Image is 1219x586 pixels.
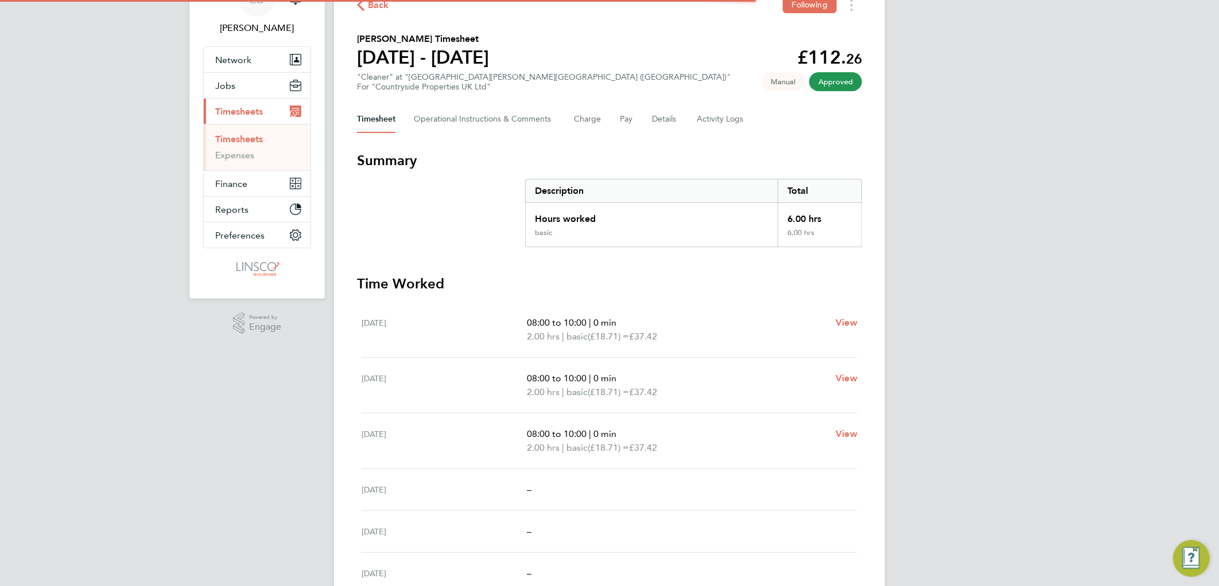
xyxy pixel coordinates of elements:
[588,386,629,397] span: (£18.71) =
[593,428,616,439] span: 0 min
[527,373,587,384] span: 08:00 to 10:00
[249,322,281,332] span: Engage
[525,179,862,247] div: Summary
[357,275,862,293] h3: Time Worked
[566,330,588,343] span: basic
[362,427,527,455] div: [DATE]
[589,317,591,328] span: |
[535,228,552,237] div: basic
[836,427,857,441] a: View
[233,260,281,278] img: linsco-logo-retina.png
[526,179,778,202] div: Description
[526,203,778,228] div: Hours worked
[778,203,861,228] div: 6.00 hrs
[527,386,560,397] span: 2.00 hrs
[836,428,857,439] span: View
[215,54,251,65] span: Network
[203,21,311,35] span: Lauren Butler
[527,442,560,453] span: 2.00 hrs
[215,106,263,117] span: Timesheets
[215,80,235,91] span: Jobs
[629,331,657,342] span: £37.42
[1173,540,1210,577] button: Engage Resource Center
[357,106,395,133] button: Timesheet
[362,567,527,580] div: [DATE]
[629,386,657,397] span: £37.42
[566,385,588,399] span: basic
[362,483,527,497] div: [DATE]
[527,484,531,495] span: –
[562,386,564,397] span: |
[203,260,311,278] a: Go to home page
[204,47,310,72] button: Network
[778,228,861,247] div: 6.00 hrs
[362,525,527,538] div: [DATE]
[215,204,249,215] span: Reports
[797,46,862,68] app-decimal: £112.
[527,568,531,579] span: –
[620,106,634,133] button: Pay
[562,331,564,342] span: |
[574,106,601,133] button: Charge
[593,317,616,328] span: 0 min
[566,441,588,455] span: basic
[204,99,310,124] button: Timesheets
[589,373,591,384] span: |
[527,526,531,537] span: –
[215,150,254,161] a: Expenses
[204,171,310,196] button: Finance
[204,73,310,98] button: Jobs
[652,106,678,133] button: Details
[589,428,591,439] span: |
[527,317,587,328] span: 08:00 to 10:00
[762,72,805,91] span: This timesheet was manually created.
[357,46,489,69] h1: [DATE] - [DATE]
[414,106,556,133] button: Operational Instructions & Comments
[809,72,862,91] span: This timesheet has been approved.
[836,317,857,328] span: View
[357,32,489,46] h2: [PERSON_NAME] Timesheet
[778,179,861,202] div: Total
[836,372,857,385] a: View
[215,178,247,189] span: Finance
[249,312,281,322] span: Powered by
[593,373,616,384] span: 0 min
[629,442,657,453] span: £37.42
[233,312,282,334] a: Powered byEngage
[527,428,587,439] span: 08:00 to 10:00
[527,331,560,342] span: 2.00 hrs
[697,106,745,133] button: Activity Logs
[357,72,731,92] div: "Cleaner" at "[GEOGRAPHIC_DATA][PERSON_NAME][GEOGRAPHIC_DATA] ([GEOGRAPHIC_DATA])"
[357,82,731,92] div: For "Countryside Properties UK Ltd"
[204,222,310,248] button: Preferences
[204,124,310,170] div: Timesheets
[362,372,527,399] div: [DATE]
[357,151,862,170] h3: Summary
[836,373,857,384] span: View
[588,331,629,342] span: (£18.71) =
[588,442,629,453] span: (£18.71) =
[204,197,310,222] button: Reports
[562,442,564,453] span: |
[362,316,527,343] div: [DATE]
[215,230,265,241] span: Preferences
[846,50,862,67] span: 26
[215,134,263,144] a: Timesheets
[836,316,857,330] a: View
